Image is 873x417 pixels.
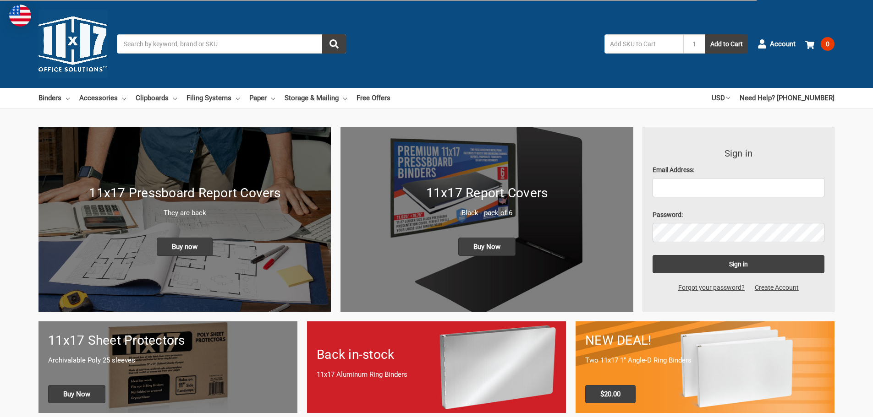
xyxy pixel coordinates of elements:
h1: 11x17 Report Covers [350,184,623,203]
span: Account [770,39,796,49]
p: Black - pack of 6 [350,208,623,218]
a: 11x17 sheet protectors 11x17 Sheet Protectors Archivalable Poly 25 sleeves Buy Now [38,321,297,412]
span: Buy Now [48,385,105,403]
h3: Sign in [653,146,825,160]
a: Storage & Mailing [285,88,347,108]
span: Buy now [157,238,213,256]
h1: NEW DEAL! [585,331,825,350]
a: Accessories [79,88,126,108]
span: 0 [821,37,835,51]
label: Email Address: [653,165,825,175]
a: Filing Systems [187,88,240,108]
a: 11x17 Report Covers 11x17 Report Covers Black - pack of 6 Buy Now [340,127,633,312]
iframe: Google Customer Reviews [797,392,873,417]
input: Sign in [653,255,825,273]
p: Archivalable Poly 25 sleeves [48,355,288,366]
label: Password: [653,210,825,220]
p: They are back [48,208,321,218]
img: duty and tax information for United States [9,5,31,27]
h1: 11x17 Pressboard Report Covers [48,184,321,203]
a: Back in-stock 11x17 Aluminum Ring Binders [307,321,566,412]
img: New 11x17 Pressboard Binders [38,127,331,312]
a: USD [712,88,730,108]
button: Add to Cart [705,34,748,54]
input: Search by keyword, brand or SKU [117,34,346,54]
a: 11x17 Binder 2-pack only $20.00 NEW DEAL! Two 11x17 1" Angle-D Ring Binders $20.00 [576,321,835,412]
img: 11x17 Report Covers [340,127,633,312]
a: Account [758,32,796,56]
h1: Back in-stock [317,345,556,364]
a: Binders [38,88,70,108]
a: Forgot your password? [673,283,750,292]
a: Paper [249,88,275,108]
p: 11x17 Aluminum Ring Binders [317,369,556,380]
span: $20.00 [585,385,636,403]
a: Free Offers [357,88,390,108]
a: Clipboards [136,88,177,108]
img: 11x17.com [38,10,107,78]
input: Add SKU to Cart [604,34,683,54]
p: Two 11x17 1" Angle-D Ring Binders [585,355,825,366]
span: Buy Now [458,238,516,256]
h1: 11x17 Sheet Protectors [48,331,288,350]
a: 0 [805,32,835,56]
a: Create Account [750,283,804,292]
a: New 11x17 Pressboard Binders 11x17 Pressboard Report Covers They are back Buy now [38,127,331,312]
a: Need Help? [PHONE_NUMBER] [740,88,835,108]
